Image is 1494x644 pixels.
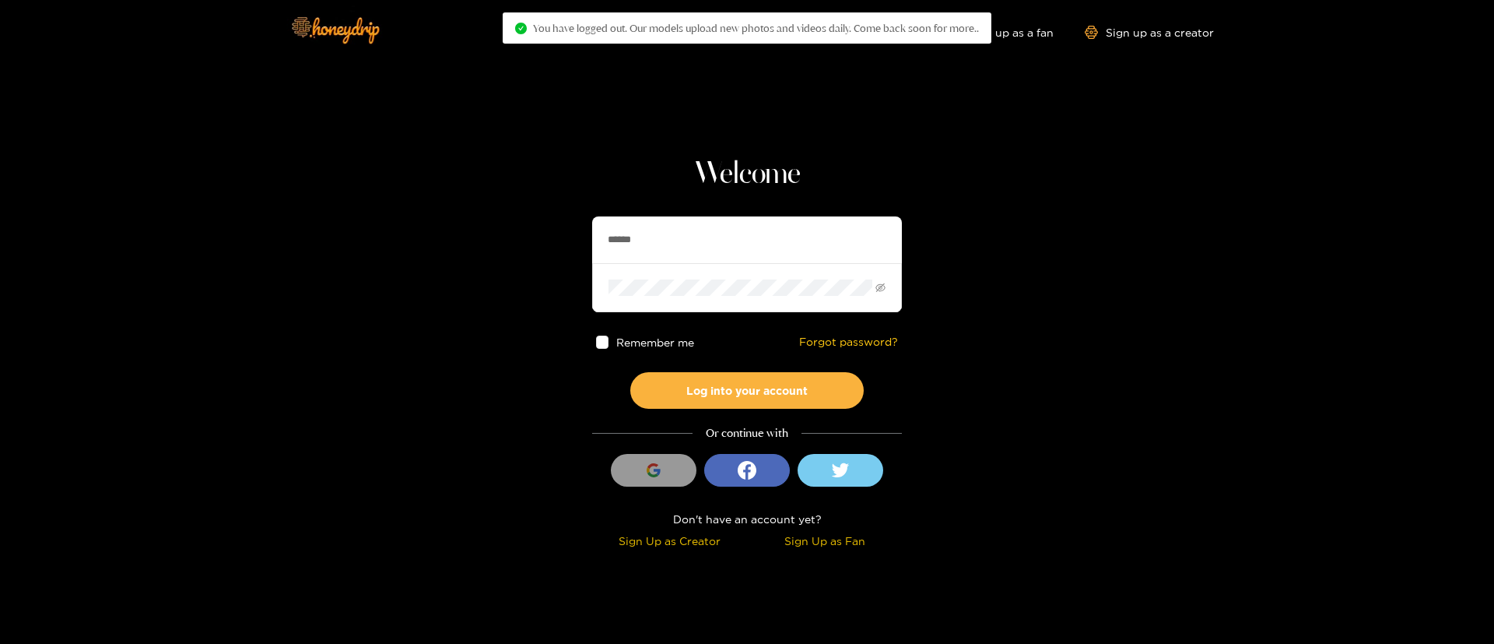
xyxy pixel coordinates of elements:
span: You have logged out. Our models upload new photos and videos daily. Come back soon for more.. [533,22,979,34]
a: Forgot password? [799,336,898,349]
span: eye-invisible [875,283,886,293]
div: Or continue with [592,424,902,442]
div: Sign Up as Fan [751,532,898,550]
h1: Welcome [592,156,902,193]
div: Don't have an account yet? [592,510,902,528]
div: Sign Up as Creator [596,532,743,550]
span: Remember me [617,336,695,348]
button: Log into your account [630,372,864,409]
a: Sign up as a creator [1085,26,1214,39]
span: check-circle [515,23,527,34]
a: Sign up as a fan [947,26,1054,39]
